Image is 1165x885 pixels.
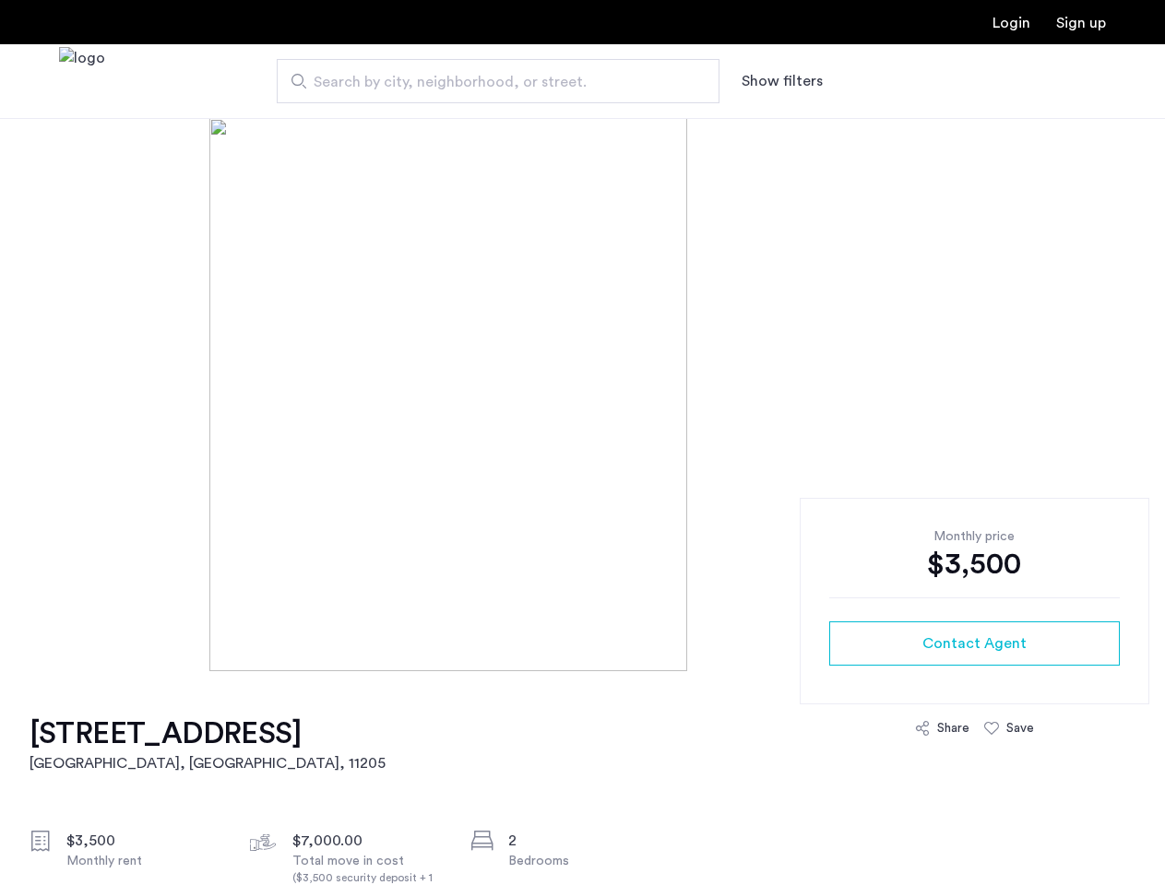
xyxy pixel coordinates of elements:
div: Monthly rent [66,852,221,870]
h1: [STREET_ADDRESS] [30,715,386,752]
div: Share [937,719,969,737]
input: Apartment Search [277,59,719,103]
img: [object%20Object] [209,118,955,671]
span: Search by city, neighborhood, or street. [314,71,668,93]
button: Show or hide filters [742,70,823,92]
div: $3,500 [66,830,221,852]
div: $7,000.00 [292,830,447,852]
img: logo [59,47,105,116]
a: Cazamio Logo [59,47,105,116]
a: [STREET_ADDRESS][GEOGRAPHIC_DATA], [GEOGRAPHIC_DATA], 11205 [30,715,386,774]
div: Bedrooms [508,852,663,870]
div: Save [1006,719,1034,737]
span: Contact Agent [922,632,1027,655]
div: $3,500 [829,546,1120,583]
div: 2 [508,830,663,852]
a: Registration [1056,16,1106,30]
h2: [GEOGRAPHIC_DATA], [GEOGRAPHIC_DATA] , 11205 [30,752,386,774]
div: Monthly price [829,527,1120,546]
a: Login [993,16,1030,30]
button: button [829,621,1120,666]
